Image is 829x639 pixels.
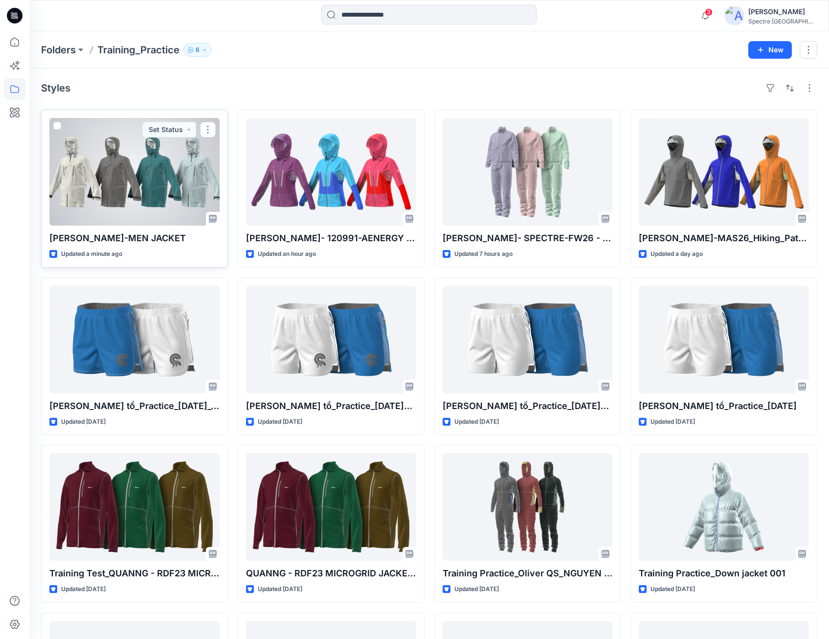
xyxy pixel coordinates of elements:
a: Training Practice_Oliver QS_NGUYEN DUC-MAS26-TAIS HDM-Aenergy_FL T-SHIRT Men-FFINITY PANTS M-TEST [443,453,613,561]
p: QUANNG - RDF23 MICROGRID JACKET MEN [246,567,416,580]
span: 3 [705,8,713,16]
p: Training Practice_Down jacket 001 [639,567,809,580]
a: Quang tồ_Practice_4Sep2025 [639,286,809,393]
p: [PERSON_NAME]- SPECTRE-FW26 - Gamma MX Jacket W ( X000010741) [443,231,613,245]
p: Updated a minute ago [61,249,122,259]
h4: Styles [41,82,70,94]
p: Updated [DATE] [454,584,499,594]
a: Training Test_QUANNG - RDF23 MICROGRID JACKET MEN [49,453,220,561]
p: 6 [196,45,200,55]
p: [PERSON_NAME]-MEN JACKET [49,231,220,245]
p: [PERSON_NAME] tồ_Practice_[DATE]_Artworks v2 [246,399,416,413]
div: [PERSON_NAME] [748,6,817,18]
a: Quang tồ_Practice_4Sep2025_Artworks v2 [246,286,416,393]
a: QUANNG - RDF23 MICROGRID JACKET MEN [246,453,416,561]
p: Training Test_QUANNG - RDF23 MICROGRID JACKET MEN [49,567,220,580]
a: Training Practice_Down jacket 001 [639,453,809,561]
p: Training Practice_Oliver QS_NGUYEN DUC-MAS26-TAIS HDM-Aenergy_FL T-SHIRT Men-FFINITY PANTS M-TEST [443,567,613,580]
p: Updated [DATE] [454,417,499,427]
a: Quang tồ_Practice_4Sep2025_v3 [49,286,220,393]
a: Duc Nguyen- SPECTRE-FW26 - Gamma MX Jacket W ( X000010741) [443,118,613,226]
p: Updated [DATE] [650,584,695,594]
p: Updated [DATE] [650,417,695,427]
a: Hóa Nguyễn-MEN JACKET [49,118,220,226]
p: [PERSON_NAME]-MAS26_Hiking_Patrol_x_Mammut_HS_Hooded_Jacket BULK [DATE] [639,231,809,245]
div: Spectre [GEOGRAPHIC_DATA] [748,18,817,25]
p: [PERSON_NAME] tồ_Practice_[DATE]_Artworks [443,399,613,413]
p: [PERSON_NAME]- 120991-AENERGY PRO SO HYBRID HOODED JACKET WOMEN [246,231,416,245]
p: Updated 7 hours ago [454,249,513,259]
p: Updated [DATE] [61,584,106,594]
img: avatar [725,6,744,25]
p: Updated an hour ago [258,249,316,259]
p: Updated [DATE] [258,417,302,427]
p: Updated [DATE] [258,584,302,594]
p: Training_Practice [97,43,179,57]
p: Updated [DATE] [61,417,106,427]
p: Updated a day ago [650,249,703,259]
a: Folders [41,43,76,57]
button: 6 [183,43,212,57]
a: Quang tồ_Practice_4Sep2025_Artworks [443,286,613,393]
p: [PERSON_NAME] tồ_Practice_[DATE]_v3 [49,399,220,413]
a: Mien Dang- 120991-AENERGY PRO SO HYBRID HOODED JACKET WOMEN [246,118,416,226]
button: New [748,41,792,59]
a: Quang Doan-MAS26_Hiking_Patrol_x_Mammut_HS_Hooded_Jacket BULK 18.9.25 [639,118,809,226]
p: [PERSON_NAME] tồ_Practice_[DATE] [639,399,809,413]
